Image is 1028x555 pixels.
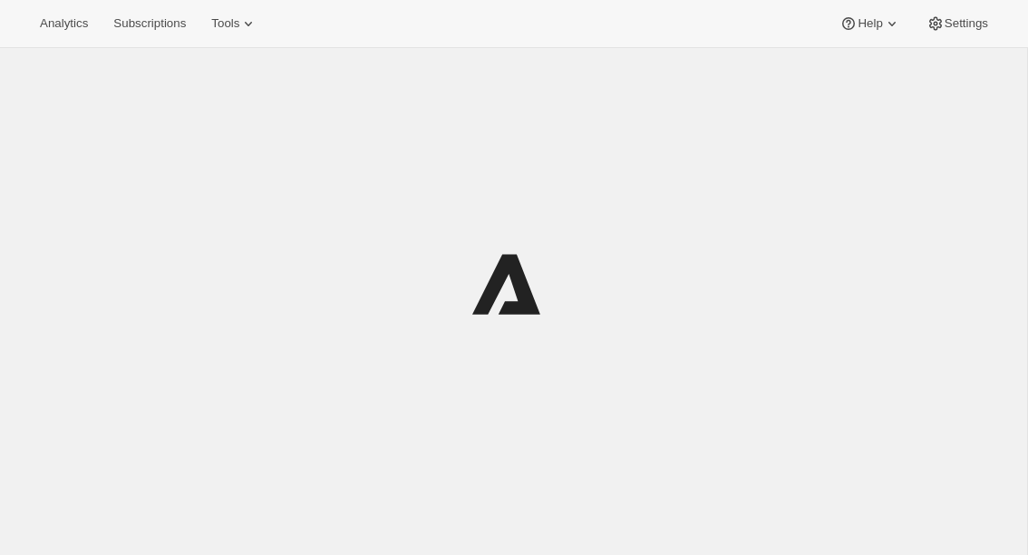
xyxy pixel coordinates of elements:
span: Analytics [40,16,88,31]
button: Subscriptions [102,11,197,36]
button: Tools [200,11,268,36]
button: Help [829,11,911,36]
span: Settings [945,16,988,31]
button: Settings [916,11,999,36]
button: Analytics [29,11,99,36]
span: Subscriptions [113,16,186,31]
span: Tools [211,16,239,31]
span: Help [858,16,882,31]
